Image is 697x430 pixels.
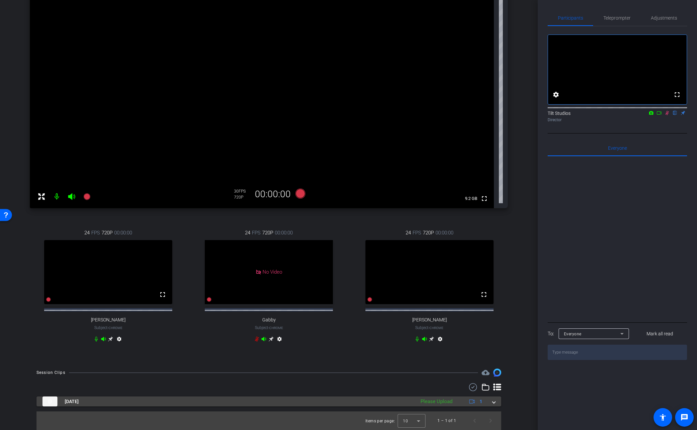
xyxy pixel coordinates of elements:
span: Gabby [262,317,276,323]
span: 24 [245,229,250,236]
mat-icon: settings [552,91,560,99]
mat-expansion-panel-header: thumb-nail[DATE]Please Upload1 [37,396,501,406]
span: 720P [102,229,113,236]
div: 30 [234,189,251,194]
span: Subject [94,325,122,331]
span: Adjustments [651,16,677,20]
span: 24 [406,229,411,236]
div: Please Upload [417,398,456,405]
span: Chrome [269,326,283,330]
button: Mark all read [633,328,687,340]
div: 720P [234,195,251,200]
img: thumb-nail [42,396,57,406]
span: Destinations for your clips [482,369,490,377]
span: [PERSON_NAME] [412,317,447,323]
span: [PERSON_NAME] [91,317,125,323]
span: 720P [262,229,273,236]
button: Next page [483,413,499,429]
span: 1 [480,398,482,405]
div: 1 – 1 of 1 [437,417,456,424]
div: To: [548,330,554,338]
span: [DATE] [65,398,79,405]
span: FPS [91,229,100,236]
div: Director [548,117,687,123]
mat-icon: settings [436,336,444,344]
div: 00:00:00 [251,189,295,200]
span: 00:00:00 [435,229,453,236]
mat-icon: fullscreen [480,291,488,299]
mat-icon: accessibility [659,413,667,421]
div: Session Clips [37,369,65,376]
div: Tilt Studios [548,110,687,123]
span: FPS [239,189,246,194]
mat-icon: fullscreen [673,91,681,99]
span: Participants [558,16,583,20]
span: 9.2 GB [463,195,480,203]
span: - [108,325,109,330]
mat-icon: fullscreen [480,195,488,203]
mat-icon: message [680,413,688,421]
mat-icon: fullscreen [159,291,167,299]
span: Subject [255,325,283,331]
span: 720P [423,229,434,236]
div: Items per page: [365,418,395,424]
span: Everyone [564,332,581,336]
img: Session clips [493,369,501,377]
span: No Video [263,269,282,275]
span: Everyone [608,146,627,150]
span: 24 [84,229,90,236]
mat-icon: settings [115,336,123,344]
mat-icon: settings [275,336,283,344]
span: Subject [415,325,443,331]
span: Chrome [429,326,443,330]
span: Chrome [109,326,122,330]
span: FPS [413,229,421,236]
button: Previous page [467,413,483,429]
span: Mark all read [647,330,673,337]
span: - [428,325,429,330]
mat-icon: cloud_upload [482,369,490,377]
span: 00:00:00 [275,229,293,236]
span: FPS [252,229,261,236]
span: 00:00:00 [114,229,132,236]
span: Teleprompter [603,16,631,20]
mat-icon: flip [671,110,679,116]
span: - [268,325,269,330]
